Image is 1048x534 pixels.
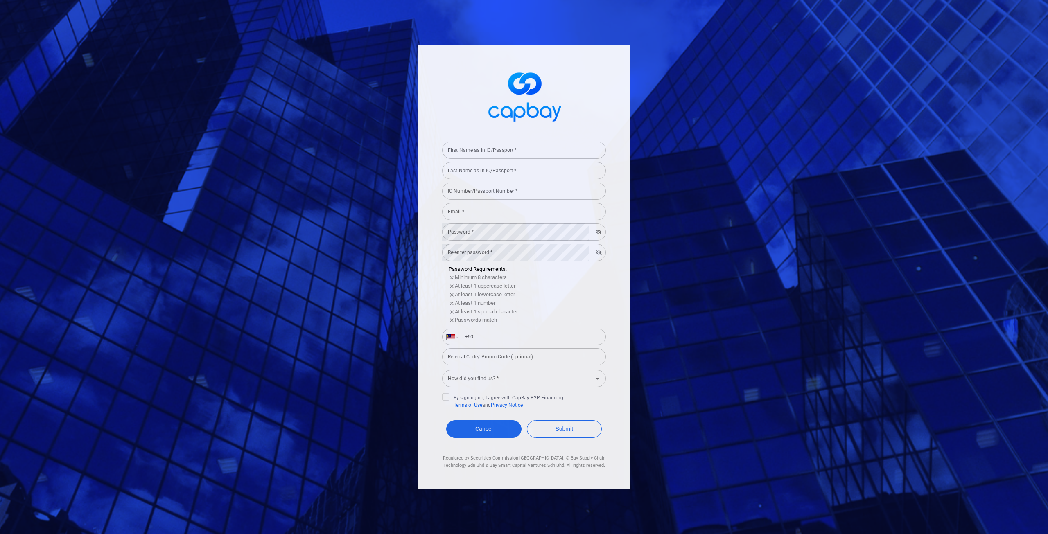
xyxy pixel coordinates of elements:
[592,373,603,384] button: Open
[455,300,495,306] span: At least 1 number
[455,291,515,297] span: At least 1 lowercase letter
[454,402,482,408] a: Terms of Use
[455,274,507,280] span: Minimum 8 characters
[442,446,606,469] div: Regulated by Securities Commission [GEOGRAPHIC_DATA]. © Bay Supply Chain Technology Sdn Bhd & Bay...
[491,402,523,408] a: Privacy Notice
[527,420,602,438] button: Submit
[455,317,497,323] span: Passwords match
[475,426,492,432] span: Cancel
[449,266,507,272] span: Password Requirements:
[446,420,522,438] a: Cancel
[455,309,518,315] span: At least 1 special character
[483,65,565,126] img: logo
[442,393,563,409] span: By signing up, I agree with CapBay P2P Financing and
[460,330,601,343] input: Enter phone number *
[455,283,515,289] span: At least 1 uppercase letter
